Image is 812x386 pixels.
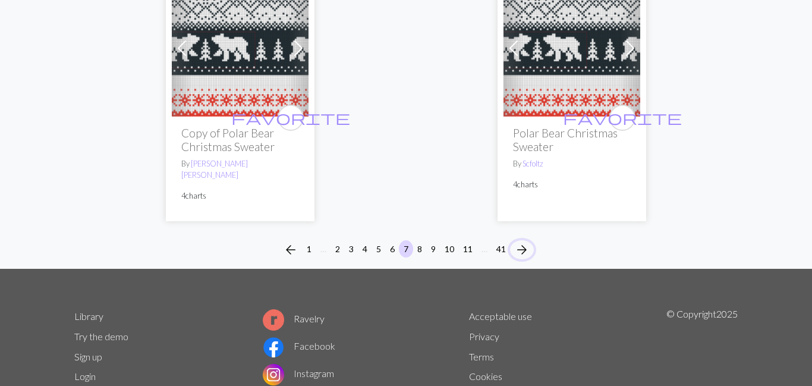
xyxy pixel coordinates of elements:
[284,243,298,257] i: Previous
[515,243,529,257] i: Next
[279,240,303,259] button: Previous
[440,240,459,258] button: 10
[426,240,440,258] button: 9
[181,158,299,181] p: By
[263,337,284,358] img: Facebook logo
[263,309,284,331] img: Ravelry logo
[469,351,494,362] a: Terms
[74,371,96,382] a: Login
[385,240,399,258] button: 6
[263,340,335,352] a: Facebook
[172,41,309,52] a: Christmas sweater - back panel
[563,106,682,130] i: favourite
[513,158,631,170] p: By
[513,126,631,153] h2: Polar Bear Christmas Sweater
[492,240,511,258] button: 41
[181,190,299,202] p: 4 charts
[609,105,635,131] button: favourite
[523,159,543,168] a: Scfoltz
[231,106,350,130] i: favourite
[399,240,413,258] button: 7
[181,126,299,153] h2: Copy of Polar Bear Christmas Sweater
[302,240,316,258] button: 1
[563,108,682,127] span: favorite
[74,331,128,342] a: Try the demo
[181,159,248,180] a: [PERSON_NAME] [PERSON_NAME]
[503,41,640,52] a: Christmas sweater - back panel
[263,364,284,385] img: Instagram logo
[372,240,386,258] button: 5
[284,241,298,258] span: arrow_back
[74,351,102,362] a: Sign up
[469,310,532,322] a: Acceptable use
[458,240,477,258] button: 11
[358,240,372,258] button: 4
[469,331,499,342] a: Privacy
[331,240,345,258] button: 2
[510,240,534,259] button: Next
[263,313,325,324] a: Ravelry
[469,371,502,382] a: Cookies
[513,179,631,190] p: 4 charts
[74,310,103,322] a: Library
[515,241,529,258] span: arrow_forward
[279,240,534,259] nav: Page navigation
[344,240,358,258] button: 3
[263,368,334,379] a: Instagram
[413,240,427,258] button: 8
[278,105,304,131] button: favourite
[231,108,350,127] span: favorite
